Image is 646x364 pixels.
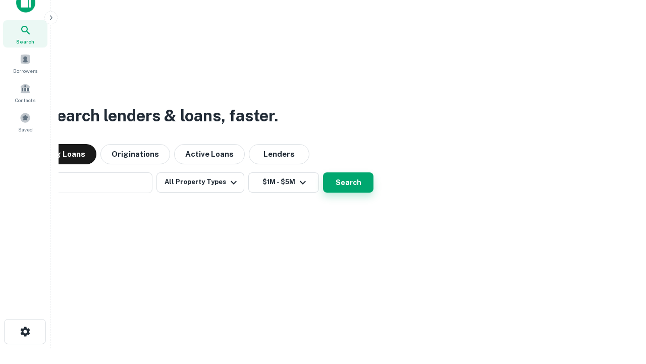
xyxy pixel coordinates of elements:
[15,96,35,104] span: Contacts
[3,20,47,48] a: Search
[13,67,37,75] span: Borrowers
[18,125,33,133] span: Saved
[3,50,47,77] a: Borrowers
[174,144,245,164] button: Active Loans
[100,144,170,164] button: Originations
[46,104,278,128] h3: Search lenders & loans, faster.
[3,79,47,106] a: Contacts
[249,144,309,164] button: Lenders
[596,283,646,332] iframe: Chat Widget
[16,37,34,45] span: Search
[323,172,373,193] button: Search
[156,172,244,193] button: All Property Types
[3,108,47,135] a: Saved
[248,172,319,193] button: $1M - $5M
